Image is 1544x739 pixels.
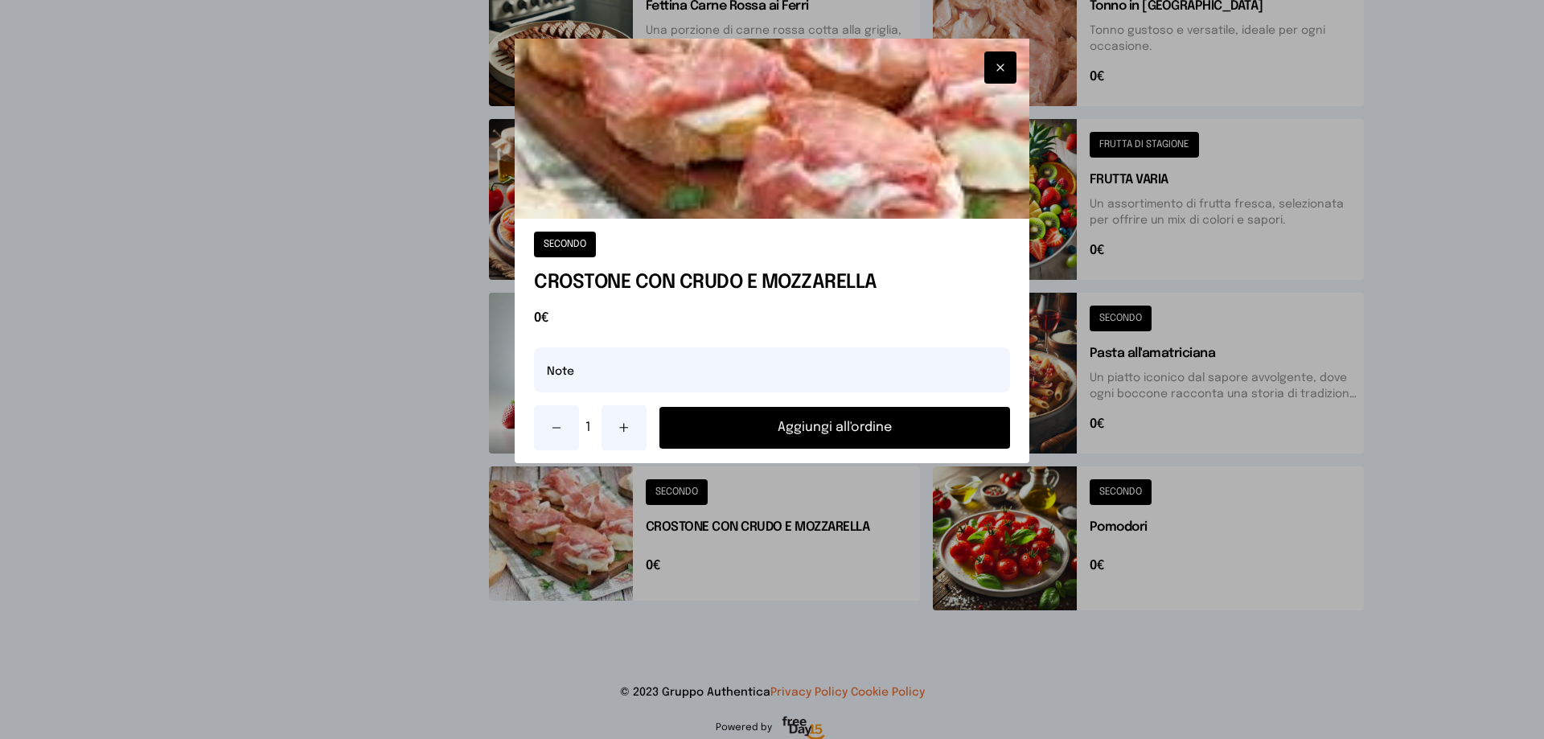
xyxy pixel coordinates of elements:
[534,232,596,257] button: SECONDO
[534,309,1010,328] span: 0€
[659,407,1010,449] button: Aggiungi all'ordine
[515,39,1029,219] img: CROSTONE CON CRUDO E MOZZARELLA
[585,418,595,437] span: 1
[534,270,1010,296] h1: CROSTONE CON CRUDO E MOZZARELLA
